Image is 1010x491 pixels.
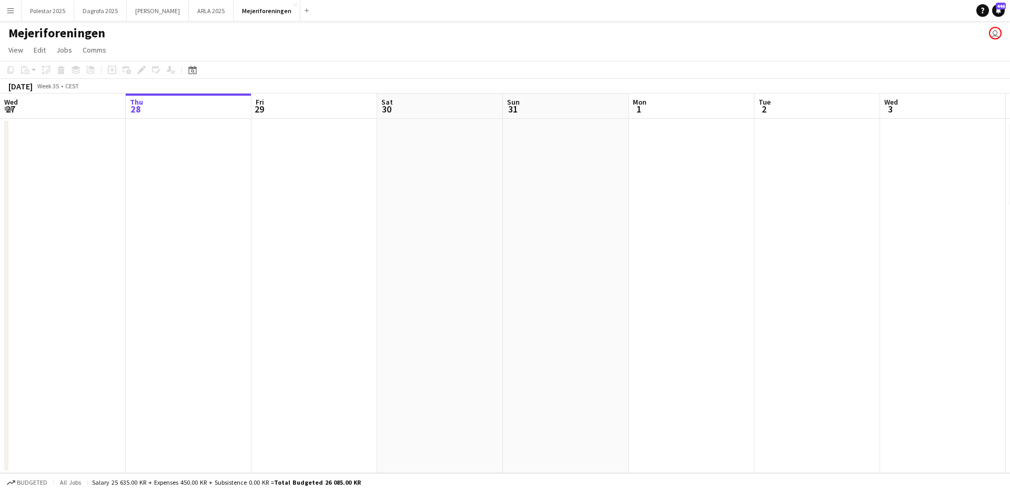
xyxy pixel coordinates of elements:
[65,82,79,90] div: CEST
[92,478,361,486] div: Salary 25 635.00 KR + Expenses 450.00 KR + Subsistence 0.00 KR =
[78,43,110,57] a: Comms
[34,45,46,55] span: Edit
[989,27,1002,39] app-user-avatar: Tatianna Tobiassen
[83,45,106,55] span: Comms
[254,103,264,115] span: 29
[52,43,76,57] a: Jobs
[8,45,23,55] span: View
[130,97,143,107] span: Thu
[4,97,18,107] span: Wed
[22,1,74,21] button: Polestar 2025
[3,103,18,115] span: 27
[633,97,647,107] span: Mon
[56,45,72,55] span: Jobs
[757,103,771,115] span: 2
[274,478,361,486] span: Total Budgeted 26 085.00 KR
[883,103,898,115] span: 3
[127,1,189,21] button: [PERSON_NAME]
[58,478,83,486] span: All jobs
[234,1,300,21] button: Mejeriforeningen
[996,3,1006,9] span: 446
[74,1,127,21] button: Dagrofa 2025
[128,103,143,115] span: 28
[507,97,520,107] span: Sun
[380,103,393,115] span: 30
[189,1,234,21] button: ARLA 2025
[884,97,898,107] span: Wed
[381,97,393,107] span: Sat
[759,97,771,107] span: Tue
[4,43,27,57] a: View
[5,477,49,488] button: Budgeted
[17,479,47,486] span: Budgeted
[256,97,264,107] span: Fri
[29,43,50,57] a: Edit
[992,4,1005,17] a: 446
[8,25,105,41] h1: Mejeriforeningen
[8,81,33,91] div: [DATE]
[631,103,647,115] span: 1
[506,103,520,115] span: 31
[35,82,61,90] span: Week 35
